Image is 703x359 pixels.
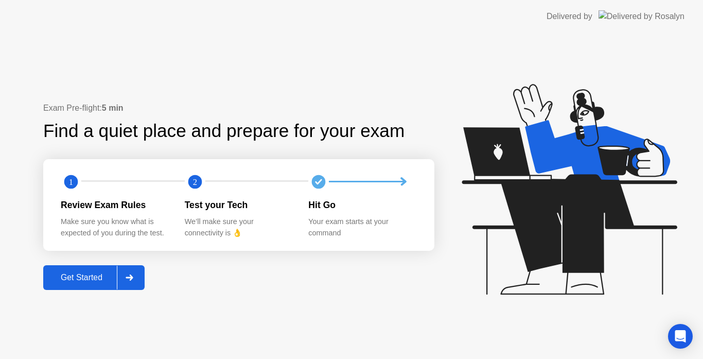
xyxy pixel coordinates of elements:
[668,324,693,349] div: Open Intercom Messenger
[61,198,168,212] div: Review Exam Rules
[46,273,117,282] div: Get Started
[185,198,292,212] div: Test your Tech
[69,177,73,186] text: 1
[43,102,434,114] div: Exam Pre-flight:
[193,177,197,186] text: 2
[308,198,416,212] div: Hit Go
[308,216,416,238] div: Your exam starts at your command
[185,216,292,238] div: We’ll make sure your connectivity is 👌
[61,216,168,238] div: Make sure you know what is expected of you during the test.
[547,10,592,23] div: Delivered by
[43,265,145,290] button: Get Started
[43,117,406,145] div: Find a quiet place and prepare for your exam
[599,10,684,22] img: Delivered by Rosalyn
[102,104,124,112] b: 5 min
